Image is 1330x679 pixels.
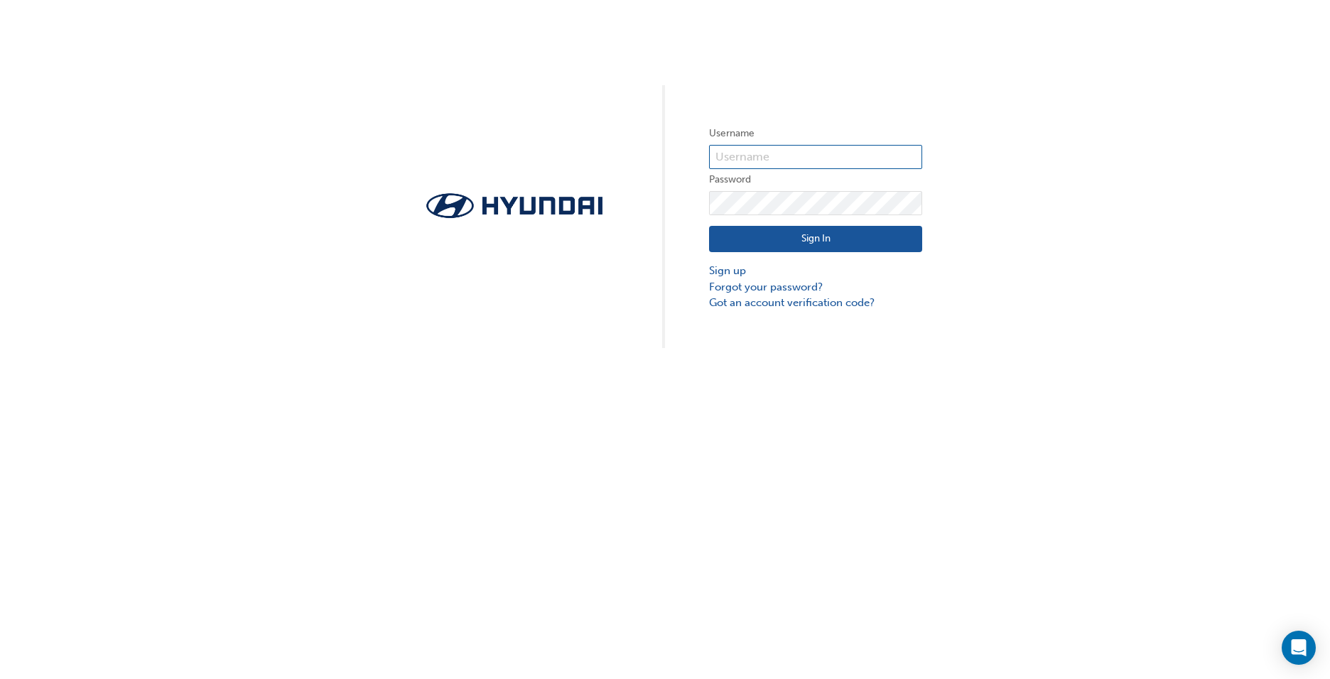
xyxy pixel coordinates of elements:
[709,171,922,188] label: Password
[709,125,922,142] label: Username
[709,263,922,279] a: Sign up
[709,295,922,311] a: Got an account verification code?
[709,279,922,295] a: Forgot your password?
[408,189,621,222] img: Trak
[709,226,922,253] button: Sign In
[1282,631,1316,665] div: Open Intercom Messenger
[709,145,922,169] input: Username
